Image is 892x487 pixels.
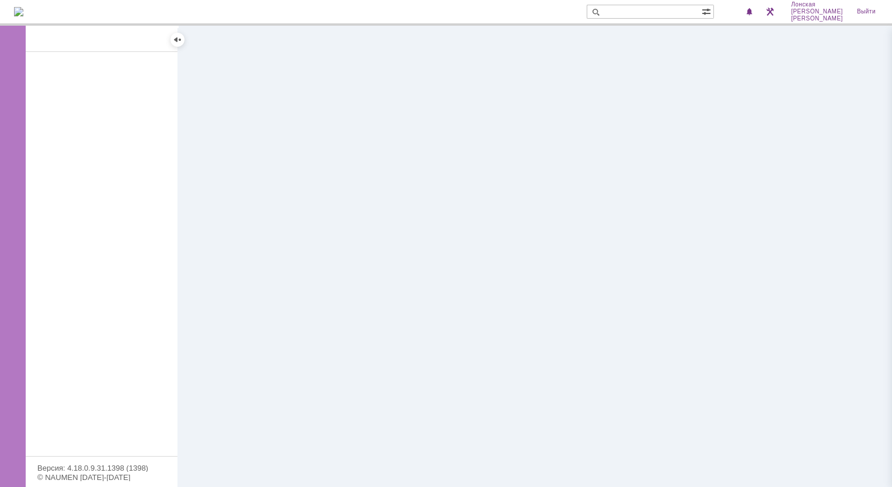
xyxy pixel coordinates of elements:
img: logo [14,7,23,16]
a: Перейти в интерфейс администратора [763,5,777,19]
div: Версия: 4.18.0.9.31.1398 (1398) [37,464,166,472]
span: [PERSON_NAME] [791,8,843,15]
span: Расширенный поиск [702,5,713,16]
a: Перейти на домашнюю страницу [14,7,23,16]
div: © NAUMEN [DATE]-[DATE] [37,474,166,481]
span: [PERSON_NAME] [791,15,843,22]
div: Скрыть меню [170,33,184,47]
span: Лонская [791,1,843,8]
